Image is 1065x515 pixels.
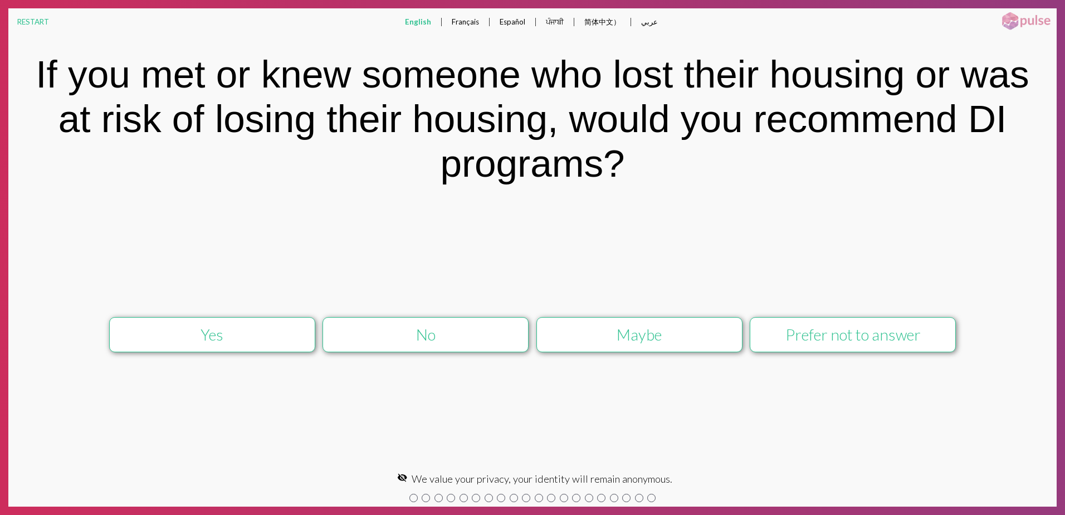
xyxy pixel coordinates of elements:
button: Maybe [536,317,742,352]
button: ਪੰਜਾਬੀ [537,8,573,36]
mat-icon: visibility_off [397,473,407,483]
button: Español [491,8,534,35]
button: English [396,8,440,35]
div: Prefer not to answer [761,325,945,344]
button: عربي [632,8,667,35]
div: No [334,325,518,344]
button: Français [443,8,488,35]
button: Yes [109,317,315,352]
button: 简体中文） [575,8,629,36]
button: Prefer not to answer [750,317,956,352]
div: If you met or knew someone who lost their housing or was at risk of losing their housing, would y... [24,52,1042,186]
div: Maybe [547,325,731,344]
button: No [323,317,529,352]
span: We value your privacy, your identity will remain anonymous. [412,473,672,485]
div: Yes [120,325,305,344]
button: RESTART [8,8,58,35]
img: pulsehorizontalsmall.png [998,11,1054,31]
